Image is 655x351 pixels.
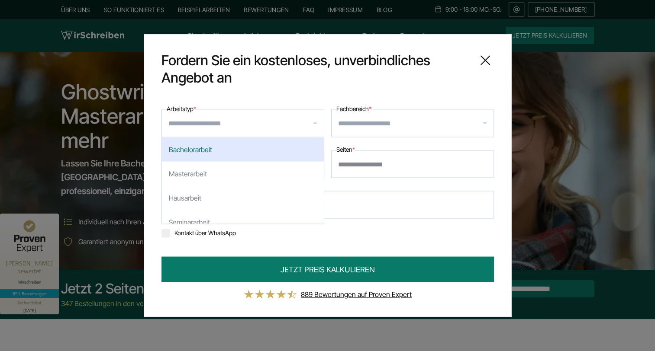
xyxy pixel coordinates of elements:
[162,162,324,186] div: Masterarbeit
[161,257,494,282] button: JETZT PREIS KALKULIEREN
[161,52,470,86] span: Fordern Sie ein kostenloses, unverbindliches Angebot an
[162,186,324,210] div: Hausarbeit
[167,104,196,114] label: Arbeitstyp
[301,290,412,299] a: 889 Bewertungen auf Proven Expert
[161,229,236,236] label: Kontakt über WhatsApp
[281,264,375,275] span: JETZT PREIS KALKULIEREN
[162,137,324,162] div: Bachelorarbeit
[162,210,324,234] div: Seminararbeit
[336,104,371,114] label: Fachbereich
[336,144,355,155] label: Seiten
